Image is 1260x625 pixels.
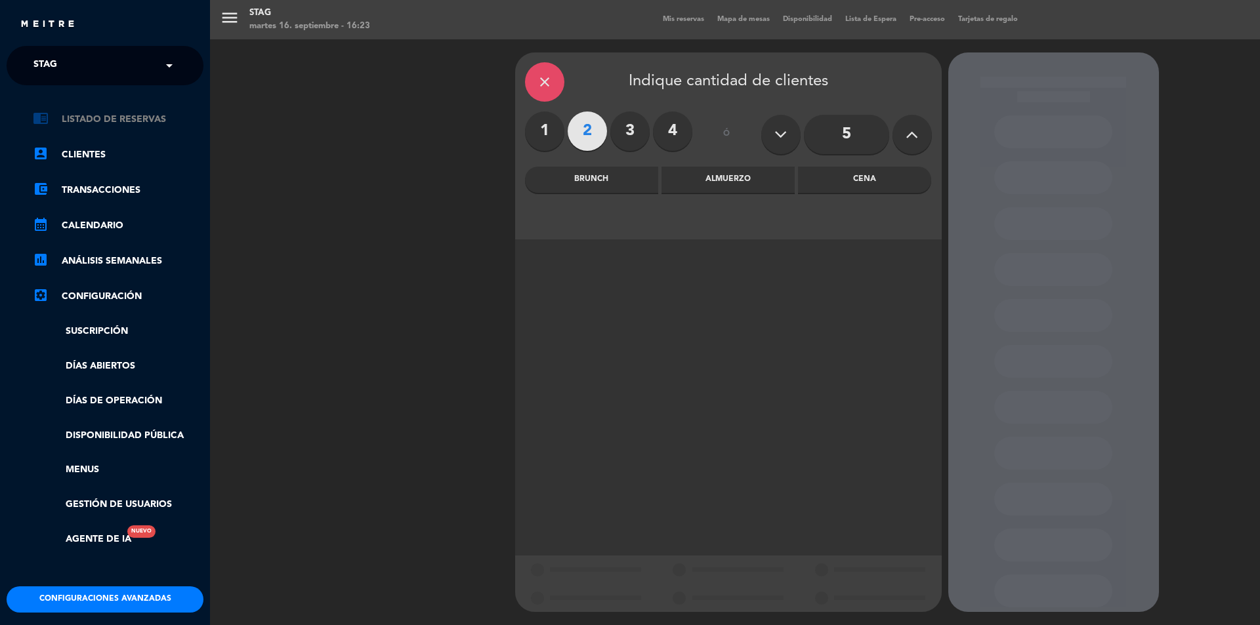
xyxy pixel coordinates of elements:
[33,146,49,161] i: account_box
[33,111,203,127] a: chrome_reader_modeListado de Reservas
[33,428,203,443] a: Disponibilidad pública
[33,497,203,512] a: Gestión de usuarios
[33,532,131,547] a: Agente de IANuevo
[33,289,203,304] a: Configuración
[33,324,203,339] a: Suscripción
[33,110,49,126] i: chrome_reader_mode
[33,462,203,477] a: Menus
[33,182,203,198] a: account_balance_walletTransacciones
[33,287,49,303] i: settings_applications
[33,359,203,374] a: Días abiertos
[33,253,203,269] a: assessmentANÁLISIS SEMANALES
[33,393,203,409] a: Días de Operación
[33,252,49,268] i: assessment
[33,216,49,232] i: calendar_month
[127,525,156,538] div: Nuevo
[7,586,203,613] button: Configuraciones avanzadas
[33,218,203,233] a: calendar_monthCalendario
[33,147,203,163] a: account_boxClientes
[33,181,49,197] i: account_balance_wallet
[33,52,57,79] span: STAG
[20,20,75,30] img: MEITRE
